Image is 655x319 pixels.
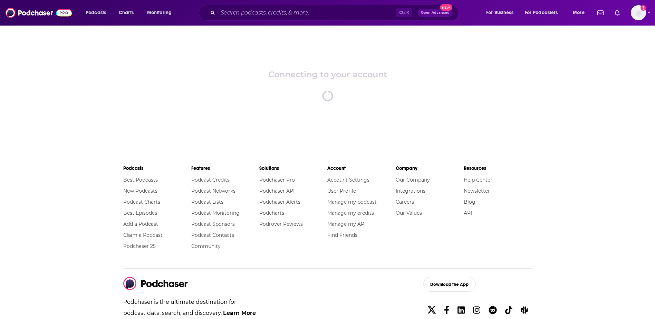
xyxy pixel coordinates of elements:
[396,199,414,205] a: Careers
[464,199,475,205] a: Blog
[631,5,646,20] span: Logged in as WE_Broadcast1
[123,221,158,227] a: Add a Podcast
[518,302,531,318] a: Slack
[327,210,374,216] a: Manage my credits
[191,243,221,249] a: Community
[595,7,606,19] a: Show notifications dropdown
[486,302,500,318] a: Reddit
[396,177,430,183] a: Our Company
[81,7,115,18] button: open menu
[191,162,259,174] li: Features
[191,177,230,183] a: Podcast Credits
[123,210,157,216] a: Best Episodes
[425,302,439,318] a: X/Twitter
[123,243,156,249] a: Podchaser 25
[631,5,646,20] img: User Profile
[268,69,387,79] div: Connecting to your account
[119,8,134,18] span: Charts
[327,162,395,174] li: Account
[191,221,235,227] a: Podcast Sponsors
[464,188,490,194] a: Newsletter
[114,7,138,18] a: Charts
[440,4,452,11] span: New
[123,277,188,290] img: Podchaser - Follow, Share and Rate Podcasts
[6,6,72,19] img: Podchaser - Follow, Share and Rate Podcasts
[259,177,295,183] a: Podchaser Pro
[396,162,464,174] li: Company
[455,302,468,318] a: Linkedin
[640,5,646,11] svg: Add a profile image
[123,188,157,194] a: New Podcasts
[631,5,646,20] button: Show profile menu
[327,188,356,194] a: User Profile
[441,302,452,318] a: Facebook
[223,310,256,316] a: Learn More
[327,199,377,205] a: Manage my podcast
[573,8,585,18] span: More
[123,162,191,174] li: Podcasts
[568,7,593,18] button: open menu
[218,7,396,18] input: Search podcasts, credits, & more...
[464,177,492,183] a: Help Center
[481,7,522,18] button: open menu
[396,210,422,216] a: Our Values
[123,199,160,205] a: Podcast Charts
[327,221,366,227] a: Manage my API
[259,199,300,205] a: Podchaser Alerts
[259,210,284,216] a: Podcharts
[464,210,472,216] a: API
[142,7,181,18] button: open menu
[396,8,412,17] span: Ctrl K
[191,210,240,216] a: Podcast Monitoring
[259,221,303,227] a: Podrover Reviews
[123,232,163,238] a: Claim a Podcast
[327,177,369,183] a: Account Settings
[191,232,234,238] a: Podcast Contacts
[259,188,295,194] a: Podchaser API
[86,8,106,18] span: Podcasts
[205,5,465,21] div: Search podcasts, credits, & more...
[464,162,532,174] li: Resources
[147,8,172,18] span: Monitoring
[191,199,223,205] a: Podcast Lists
[502,302,515,318] a: TikTok
[418,9,453,17] button: Open AdvancedNew
[520,7,568,18] button: open menu
[327,232,357,238] a: Find Friends
[396,188,425,194] a: Integrations
[486,8,513,18] span: For Business
[470,302,483,318] a: Instagram
[191,188,235,194] a: Podcast Networks
[612,7,623,19] a: Show notifications dropdown
[421,11,450,14] span: Open Advanced
[259,162,327,174] li: Solutions
[423,277,476,292] button: Download the App
[525,8,558,18] span: For Podcasters
[123,177,158,183] a: Best Podcasts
